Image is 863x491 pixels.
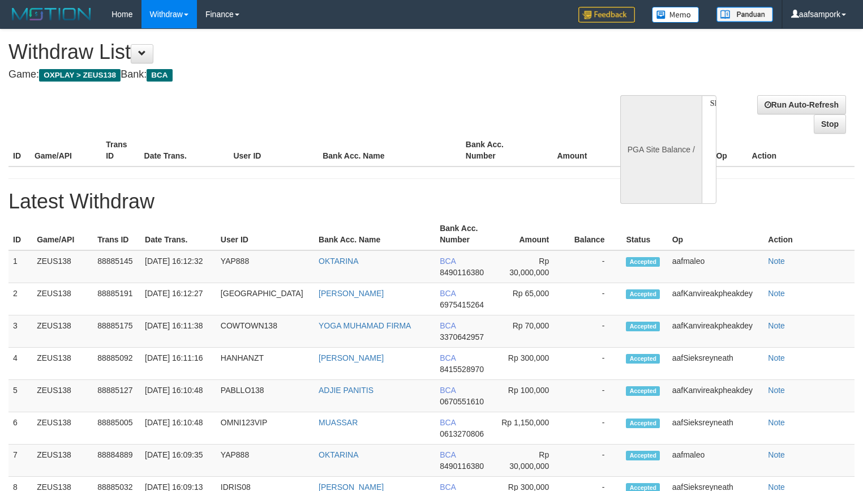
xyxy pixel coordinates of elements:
[8,348,32,380] td: 4
[620,95,702,204] div: PGA Site Balance /
[668,412,764,445] td: aafSieksreyneath
[440,332,484,341] span: 3370642957
[604,134,669,166] th: Balance
[768,321,785,330] a: Note
[626,257,660,267] span: Accepted
[8,190,855,213] h1: Latest Withdraw
[440,462,484,471] span: 8490116380
[533,134,604,166] th: Amount
[319,289,384,298] a: [PERSON_NAME]
[768,353,785,362] a: Note
[216,218,314,250] th: User ID
[140,315,216,348] td: [DATE] 16:11:38
[566,283,621,315] td: -
[748,134,855,166] th: Action
[8,218,32,250] th: ID
[716,7,773,22] img: panduan.png
[440,257,456,266] span: BCA
[39,69,121,82] span: OXPLAY > ZEUS138
[319,386,373,395] a: ADJIE PANITIS
[93,348,140,380] td: 88885092
[768,386,785,395] a: Note
[229,134,318,166] th: User ID
[32,380,93,412] td: ZEUS138
[8,250,32,283] td: 1
[757,95,846,114] a: Run Auto-Refresh
[216,412,314,445] td: OMNI123VIP
[566,218,621,250] th: Balance
[440,300,484,309] span: 6975415264
[140,250,216,283] td: [DATE] 16:12:32
[93,283,140,315] td: 88885191
[216,315,314,348] td: COWTOWN138
[32,348,93,380] td: ZEUS138
[140,412,216,445] td: [DATE] 16:10:48
[32,218,93,250] th: Game/API
[93,380,140,412] td: 88885127
[32,250,93,283] td: ZEUS138
[32,445,93,477] td: ZEUS138
[440,386,456,395] span: BCA
[93,218,140,250] th: Trans ID
[626,354,660,364] span: Accepted
[140,445,216,477] td: [DATE] 16:09:35
[216,283,314,315] td: [GEOGRAPHIC_DATA]
[93,445,140,477] td: 88884889
[440,268,484,277] span: 8490116380
[626,386,660,396] span: Accepted
[101,134,139,166] th: Trans ID
[768,289,785,298] a: Note
[768,418,785,427] a: Note
[30,134,101,166] th: Game/API
[668,445,764,477] td: aafmaleo
[461,134,533,166] th: Bank Acc. Number
[668,283,764,315] td: aafKanvireakpheakdey
[566,380,621,412] td: -
[440,418,456,427] span: BCA
[8,315,32,348] td: 3
[440,450,456,459] span: BCA
[140,380,216,412] td: [DATE] 16:10:48
[668,250,764,283] td: aafmaleo
[711,134,747,166] th: Op
[652,7,699,23] img: Button%20Memo.svg
[496,445,566,477] td: Rp 30,000,000
[440,289,456,298] span: BCA
[668,380,764,412] td: aafKanvireakpheakdey
[566,348,621,380] td: -
[140,348,216,380] td: [DATE] 16:11:16
[440,429,484,438] span: 0613270806
[496,250,566,283] td: Rp 30,000,000
[8,6,95,23] img: MOTION_logo.png
[626,289,660,299] span: Accepted
[768,257,785,266] a: Note
[626,419,660,428] span: Accepted
[8,134,30,166] th: ID
[763,218,855,250] th: Action
[140,283,216,315] td: [DATE] 16:12:27
[216,250,314,283] td: YAP888
[626,451,660,460] span: Accepted
[814,114,846,134] a: Stop
[8,445,32,477] td: 7
[8,41,564,63] h1: Withdraw List
[140,218,216,250] th: Date Trans.
[216,380,314,412] td: PABLLO138
[440,397,484,406] span: 0670551610
[626,322,660,331] span: Accepted
[440,353,456,362] span: BCA
[566,445,621,477] td: -
[318,134,461,166] th: Bank Acc. Name
[8,283,32,315] td: 2
[8,412,32,445] td: 6
[668,348,764,380] td: aafSieksreyneath
[668,315,764,348] td: aafKanvireakpheakdey
[496,380,566,412] td: Rp 100,000
[93,250,140,283] td: 88885145
[319,353,384,362] a: [PERSON_NAME]
[8,380,32,412] td: 5
[32,315,93,348] td: ZEUS138
[147,69,172,82] span: BCA
[32,412,93,445] td: ZEUS138
[496,283,566,315] td: Rp 65,000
